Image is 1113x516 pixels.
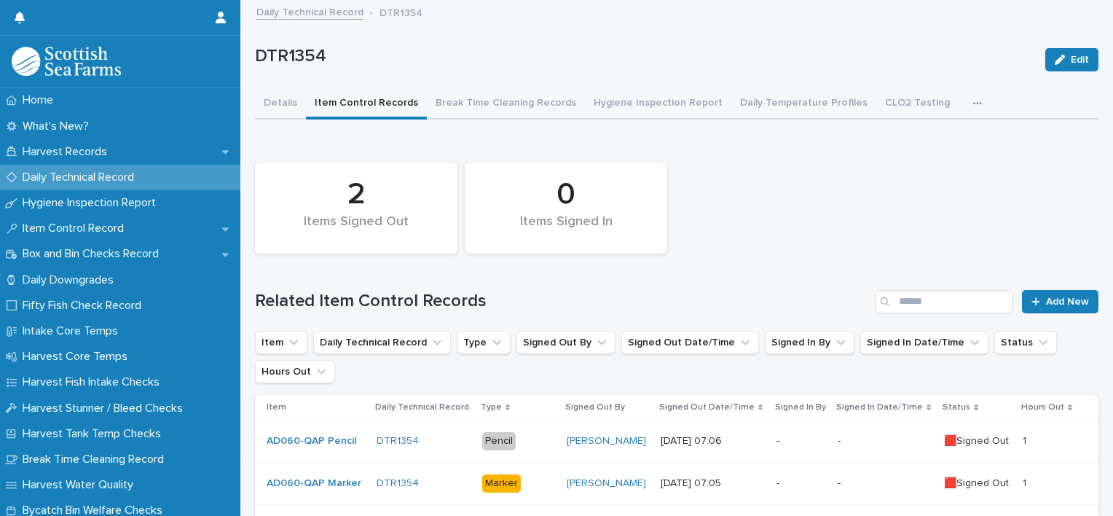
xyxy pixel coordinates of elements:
[1022,290,1098,313] a: Add New
[17,120,101,133] p: What's New?
[17,350,139,364] p: Harvest Core Temps
[775,399,826,415] p: Signed In By
[379,4,422,20] p: DTR1354
[255,331,307,354] button: Item
[17,299,153,313] p: Fifty Fish Check Record
[659,399,755,415] p: Signed Out Date/Time
[1045,48,1098,71] button: Edit
[1023,474,1029,490] p: 1
[944,477,1011,490] p: 🟥Signed Out
[838,435,932,447] p: -
[255,89,306,120] button: Details
[838,477,932,490] p: -
[313,331,451,354] button: Daily Technical Record
[427,89,585,120] button: Break Time Cleaning Records
[17,478,145,492] p: Harvest Water Quality
[875,290,1013,313] input: Search
[17,324,130,338] p: Intake Core Temps
[17,93,65,107] p: Home
[776,435,826,447] p: -
[306,89,427,120] button: Item Control Records
[255,462,1098,504] tr: AD060-QAP Marker DTR1354 Marker[PERSON_NAME] [DATE] 07:05--🟥Signed Out11
[482,432,516,450] div: Pencil
[943,399,970,415] p: Status
[876,89,959,120] button: CLO2 Testing
[860,331,988,354] button: Signed In Date/Time
[567,435,646,447] a: [PERSON_NAME]
[567,477,646,490] a: [PERSON_NAME]
[489,176,642,213] div: 0
[17,402,194,415] p: Harvest Stunner / Bleed Checks
[17,453,176,466] p: Break Time Cleaning Record
[765,331,854,354] button: Signed In By
[267,399,286,415] p: Item
[1046,297,1089,307] span: Add New
[481,399,502,415] p: Type
[621,331,759,354] button: Signed Out Date/Time
[17,247,170,261] p: Box and Bin Checks Record
[256,3,363,20] a: Daily Technical Record
[17,222,135,235] p: Item Control Record
[17,273,125,287] p: Daily Downgrades
[280,214,433,245] div: Items Signed Out
[377,477,419,490] a: DTR1354
[375,399,469,415] p: Daily Technical Record
[17,171,146,184] p: Daily Technical Record
[255,421,1098,463] tr: AD060-QAP Pencil DTR1354 Pencil[PERSON_NAME] [DATE] 07:06--🟥Signed Out11
[255,291,869,312] h1: Related Item Control Records
[17,375,171,389] p: Harvest Fish Intake Checks
[585,89,731,120] button: Hygiene Inspection Report
[457,331,511,354] button: Type
[994,331,1057,354] button: Status
[482,474,521,493] div: Marker
[17,145,119,159] p: Harvest Records
[12,47,121,76] img: mMrefqRFQpe26GRNOUkG
[267,477,361,490] a: AD060-QAP Marker
[255,360,335,383] button: Hours Out
[280,176,433,213] div: 2
[1023,432,1029,447] p: 1
[516,331,616,354] button: Signed Out By
[661,477,765,490] p: [DATE] 07:05
[377,435,419,447] a: DTR1354
[1021,399,1064,415] p: Hours Out
[836,399,923,415] p: Signed In Date/Time
[731,89,876,120] button: Daily Temperature Profiles
[17,196,168,210] p: Hygiene Inspection Report
[267,435,356,447] a: AD060-QAP Pencil
[489,214,642,245] div: Items Signed In
[1071,55,1089,65] span: Edit
[565,399,625,415] p: Signed Out By
[776,477,826,490] p: -
[661,435,765,447] p: [DATE] 07:06
[17,427,173,441] p: Harvest Tank Temp Checks
[255,46,1034,67] p: DTR1354
[944,435,1011,447] p: 🟥Signed Out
